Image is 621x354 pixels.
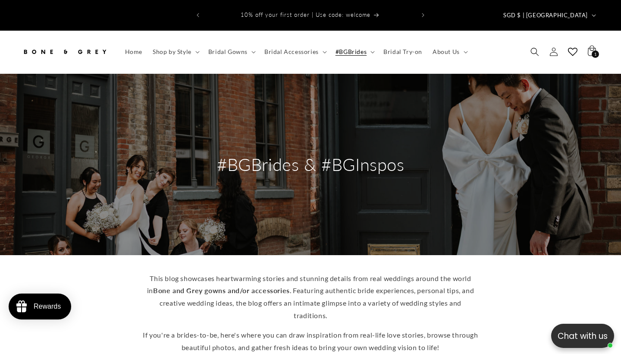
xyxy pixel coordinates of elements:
[378,43,427,61] a: Bridal Try-on
[498,7,599,23] button: SGD $ | [GEOGRAPHIC_DATA]
[203,43,259,61] summary: Bridal Gowns
[427,43,471,61] summary: About Us
[383,48,422,56] span: Bridal Try-on
[147,43,203,61] summary: Shop by Style
[594,51,597,58] span: 1
[433,48,460,56] span: About Us
[153,48,191,56] span: Shop by Style
[34,303,61,310] div: Rewards
[551,324,614,348] button: Open chatbox
[503,11,588,20] span: SGD $ | [GEOGRAPHIC_DATA]
[125,48,142,56] span: Home
[208,48,248,56] span: Bridal Gowns
[414,7,433,23] button: Next announcement
[336,48,367,56] span: #BGBrides
[241,11,370,18] span: 10% off your first order | Use code: welcome
[264,48,319,56] span: Bridal Accessories
[525,42,544,61] summary: Search
[153,286,290,294] strong: Bone and Grey gowns and/or accessories
[188,7,207,23] button: Previous announcement
[142,329,479,354] p: If you're a brides-to-be, here's where you can draw inspiration from real-life love stories, brow...
[551,330,614,342] p: Chat with us
[259,43,330,61] summary: Bridal Accessories
[217,153,405,176] h2: #BGBrides & #BGInspos
[330,43,378,61] summary: #BGBrides
[142,272,479,322] p: This blog showcases heartwarming stories and stunning details from real weddings around the world...
[19,39,111,65] a: Bone and Grey Bridal
[120,43,147,61] a: Home
[22,42,108,61] img: Bone and Grey Bridal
